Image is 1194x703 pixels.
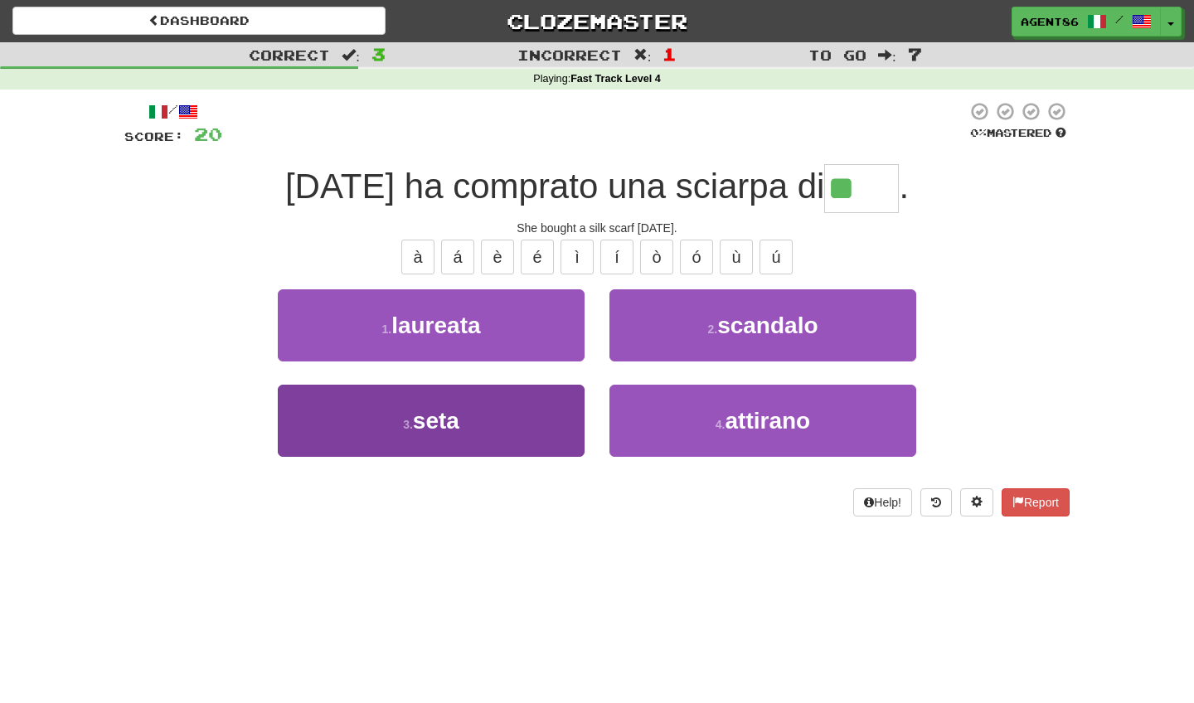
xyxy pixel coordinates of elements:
span: : [633,48,652,62]
button: 3.seta [278,385,585,457]
span: : [878,48,896,62]
button: Report [1002,488,1070,516]
span: 7 [908,44,922,64]
span: 0 % [970,126,987,139]
button: ù [720,240,753,274]
div: / [124,101,222,122]
div: Mastered [967,126,1070,141]
button: ò [640,240,673,274]
span: Incorrect [517,46,622,63]
span: / [1115,13,1124,25]
button: ú [760,240,793,274]
span: seta [413,408,459,434]
button: é [521,240,554,274]
div: She bought a silk scarf [DATE]. [124,220,1070,236]
span: 20 [194,124,222,144]
button: è [481,240,514,274]
span: scandalo [717,313,818,338]
span: : [342,48,360,62]
button: ó [680,240,713,274]
a: Clozemaster [410,7,784,36]
small: 3 . [403,418,413,431]
button: Round history (alt+y) [920,488,952,516]
span: Correct [249,46,330,63]
button: à [401,240,434,274]
span: To go [808,46,866,63]
span: Score: [124,129,184,143]
a: Agent86 / [1012,7,1161,36]
button: í [600,240,633,274]
span: 1 [663,44,677,64]
strong: Fast Track Level 4 [570,73,661,85]
span: Agent86 [1021,14,1079,29]
span: . [899,167,909,206]
button: 4.attirano [609,385,916,457]
small: 4 . [716,418,726,431]
small: 1 . [381,322,391,336]
a: Dashboard [12,7,386,35]
button: Help! [853,488,912,516]
button: 2.scandalo [609,289,916,361]
span: [DATE] ha comprato una sciarpa di [285,167,825,206]
small: 2 . [707,322,717,336]
span: laureata [391,313,480,338]
button: ì [561,240,594,274]
span: attirano [726,408,811,434]
button: 1.laureata [278,289,585,361]
span: 3 [371,44,386,64]
button: á [441,240,474,274]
